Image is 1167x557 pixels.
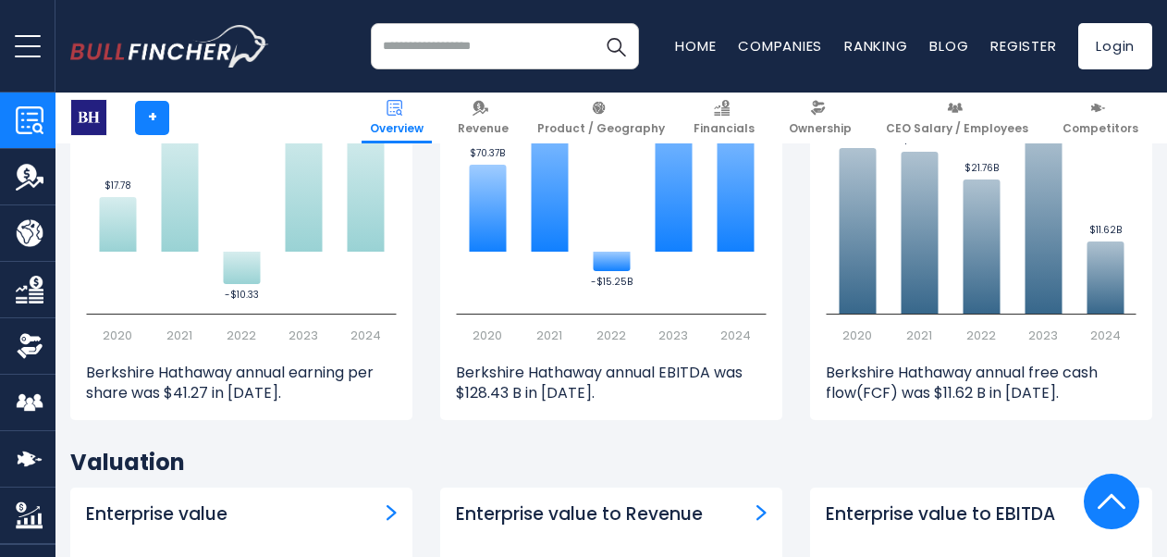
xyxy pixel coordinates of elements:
text: $11.62B [1089,223,1122,237]
text: -$10.33 [225,288,259,302]
text: $70.37B [470,146,505,160]
h2: Valuation [70,448,1152,477]
text: $17.78 [104,179,131,192]
img: bullfincher logo [70,25,269,68]
a: + [135,101,169,135]
h3: Enterprise value [86,503,227,526]
text: 2020 [103,327,132,344]
text: 2024 [1090,327,1121,344]
p: Berkshire Hathaway annual EBITDA was $128.43 B in [DATE]. [456,363,767,404]
span: CEO Salary / Employees [886,121,1028,136]
p: Berkshire Hathaway annual free cash flow(FCF) was $11.62 B in [DATE]. [826,363,1136,404]
a: Go to homepage [70,25,269,68]
text: 2022 [966,327,996,344]
button: Search [593,23,639,69]
a: Financials [685,93,763,143]
text: 2023 [289,327,318,344]
text: 2022 [227,327,256,344]
a: Register [990,36,1056,56]
a: Companies [738,36,822,56]
h3: Enterprise value to Revenue [456,503,703,526]
text: 2024 [350,327,381,344]
a: Overview [362,93,432,143]
text: 2021 [906,327,932,344]
a: Login [1078,23,1152,69]
a: Revenue [449,93,517,143]
a: Ranking [844,36,907,56]
a: Competitors [1054,93,1147,143]
a: Enterprise value to Revenue [756,503,767,521]
text: 2022 [596,327,626,344]
span: Ownership [789,121,852,136]
text: 2023 [658,327,688,344]
text: -$15.25B [591,275,633,289]
a: Product / Geography [529,93,673,143]
a: Ownership [780,93,860,143]
text: 2020 [842,327,872,344]
text: 2020 [473,327,502,344]
a: Home [675,36,716,56]
img: Ownership [16,332,43,360]
span: Competitors [1063,121,1138,136]
a: Blog [929,36,968,56]
a: Enterprise value [387,503,397,521]
text: 2024 [720,327,751,344]
p: Berkshire Hathaway annual earning per share was $41.27 in [DATE]. [86,363,397,404]
span: Product / Geography [537,121,665,136]
text: $21.76B [964,161,999,175]
h3: Enterprise value to EBITDA [826,503,1055,526]
a: CEO Salary / Employees [878,93,1037,143]
span: Overview [370,121,424,136]
span: Financials [694,121,755,136]
span: Revenue [458,121,509,136]
text: 2021 [166,327,192,344]
text: 2023 [1028,327,1058,344]
text: 2021 [536,327,562,344]
img: BRK-B logo [71,100,106,135]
